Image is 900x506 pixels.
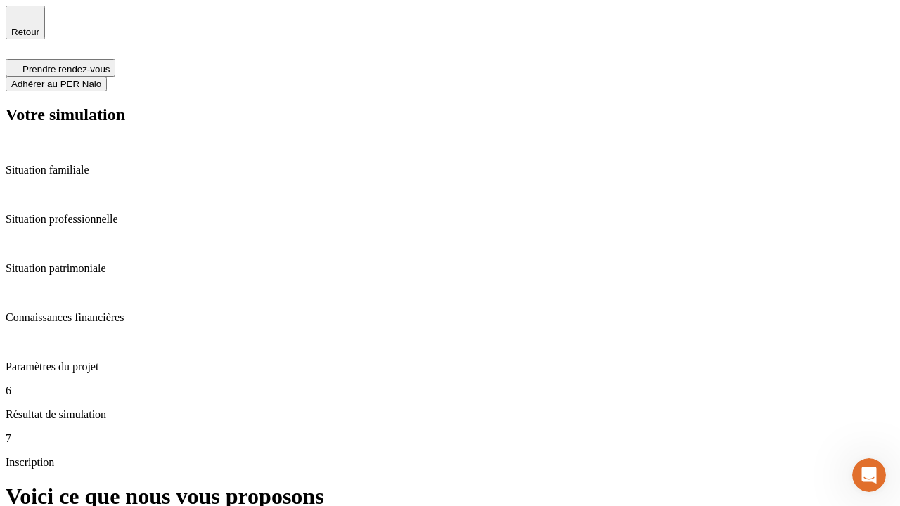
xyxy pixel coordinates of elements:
p: Inscription [6,456,894,469]
button: Adhérer au PER Nalo [6,77,107,91]
button: Retour [6,6,45,39]
span: Retour [11,27,39,37]
button: Prendre rendez-vous [6,59,115,77]
p: Connaissances financières [6,311,894,324]
iframe: Intercom live chat [852,458,886,492]
span: Adhérer au PER Nalo [11,79,101,89]
p: Paramètres du projet [6,361,894,373]
p: Situation professionnelle [6,213,894,226]
h2: Votre simulation [6,105,894,124]
p: 6 [6,384,894,397]
p: Situation patrimoniale [6,262,894,275]
p: 7 [6,432,894,445]
p: Résultat de simulation [6,408,894,421]
span: Prendre rendez-vous [22,64,110,74]
p: Situation familiale [6,164,894,176]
